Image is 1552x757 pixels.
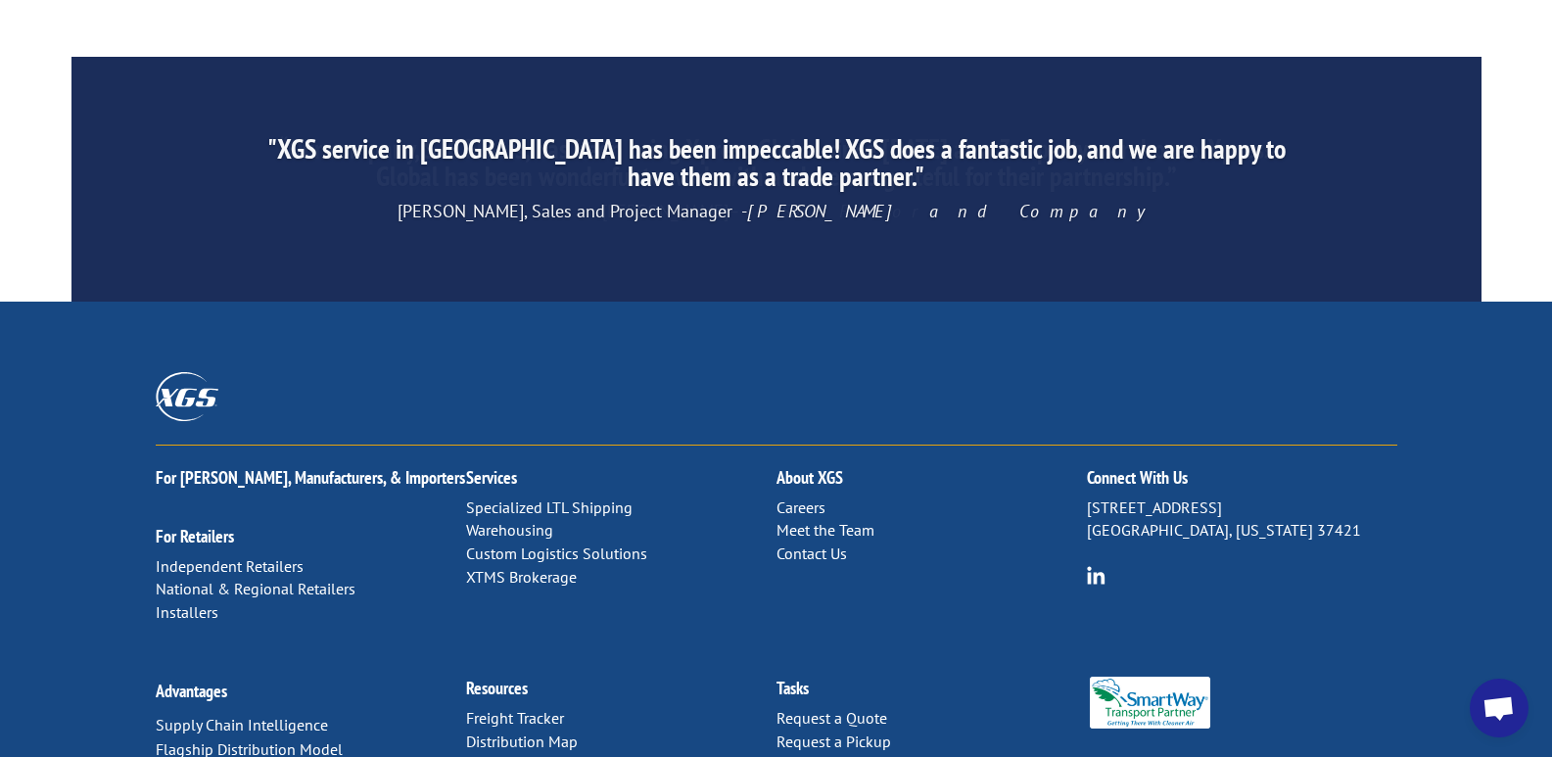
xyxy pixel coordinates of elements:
img: Smartway_Logo [1087,677,1213,729]
a: National & Regional Retailers [156,579,355,598]
a: Supply Chain Intelligence [156,715,328,734]
a: Specialized LTL Shipping [466,497,633,517]
a: About XGS [776,466,843,489]
span: [PERSON_NAME] [602,200,951,222]
a: Independent Retailers [156,556,304,576]
em: – STC Floors [729,200,951,222]
a: Resources [466,677,528,699]
a: Request a Pickup [776,732,891,751]
a: Request a Quote [776,708,887,728]
img: group-6 [1087,566,1105,585]
a: For [PERSON_NAME], Manufacturers, & Importers [156,466,465,489]
a: Advantages [156,680,227,702]
a: Installers [156,602,218,622]
p: [STREET_ADDRESS] [GEOGRAPHIC_DATA], [US_STATE] 37421 [1087,497,1397,544]
a: Contact Us [776,544,847,563]
a: XTMS Brokerage [466,567,577,587]
a: Warehousing [466,520,553,540]
a: Freight Tracker [466,708,564,728]
a: Services [466,466,517,489]
a: Distribution Map [466,732,578,751]
div: Open chat [1470,679,1528,737]
h2: “Our company, STC Floors, has been using Xpress Global since [DATE] as a 3rd party warehouse. Xpr... [255,135,1296,200]
a: Careers [776,497,825,517]
a: Custom Logistics Solutions [466,544,647,563]
h2: Tasks [776,680,1087,707]
img: XGS_Logos_ALL_2024_All_White [156,372,218,420]
a: For Retailers [156,525,234,547]
a: Meet the Team [776,520,874,540]
h2: Connect With Us [1087,469,1397,497]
